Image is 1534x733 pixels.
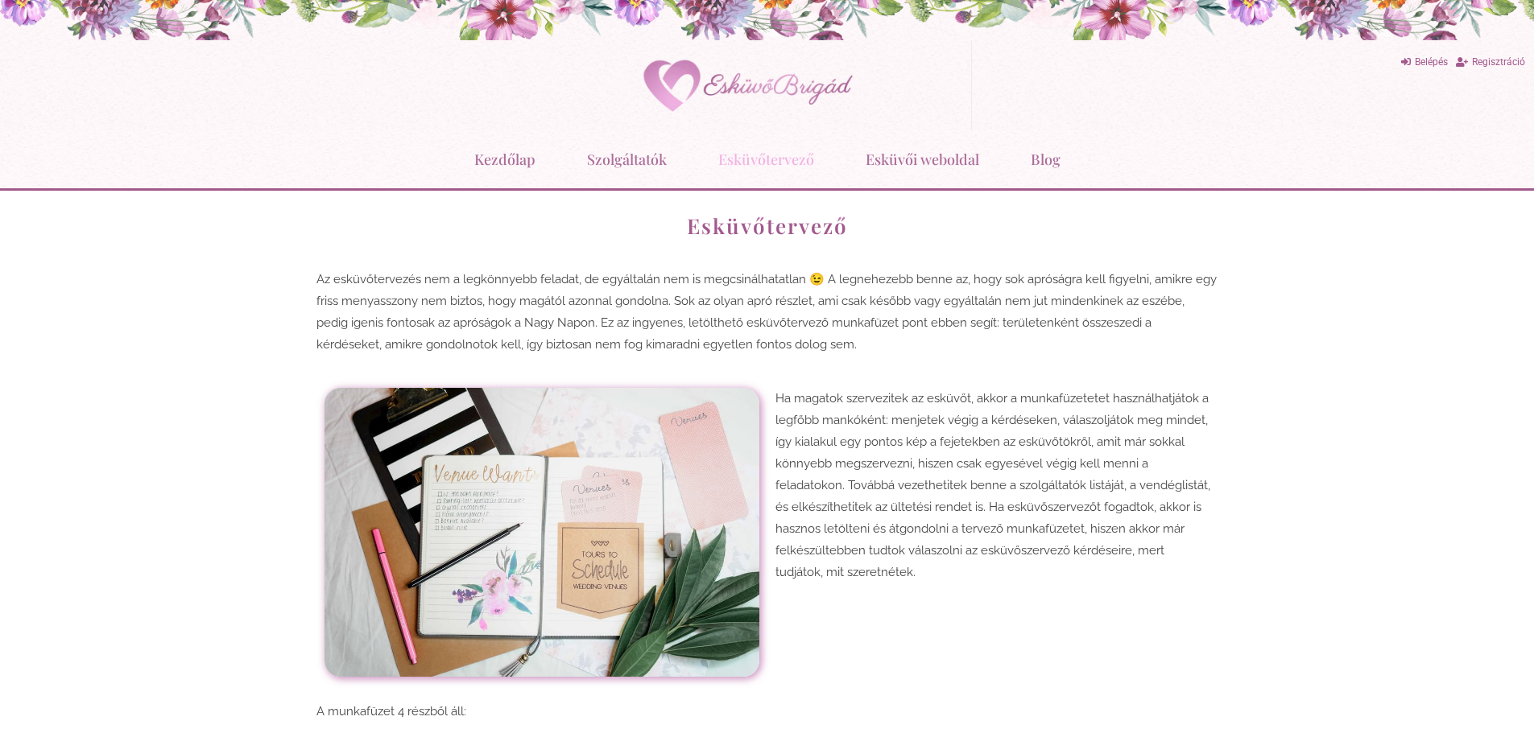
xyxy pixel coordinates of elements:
a: Esküvői weboldal [866,138,979,180]
p: Ha magatok szervezitek az esküvőt, akkor a munkafüzetetet használhatjátok a legfőbb mankóként: me... [775,388,1210,583]
a: Regisztráció [1456,51,1525,73]
h1: Esküvőtervező [333,215,1202,237]
a: Belépés [1401,51,1448,73]
p: Az esküvőtervezés nem a legkönnyebb feladat, de egyáltalán nem is megcsinálhatatlan 😉 A legneheze... [316,269,1218,356]
a: Blog [1031,138,1061,180]
p: A munkafüzet 4 részből áll: [316,701,1218,723]
a: Esküvőtervező [718,138,814,180]
span: Belépés [1415,56,1448,68]
a: Kezdőlap [474,138,535,180]
span: Regisztráció [1472,56,1525,68]
a: Szolgáltatók [587,138,667,180]
nav: Menu [8,138,1526,180]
